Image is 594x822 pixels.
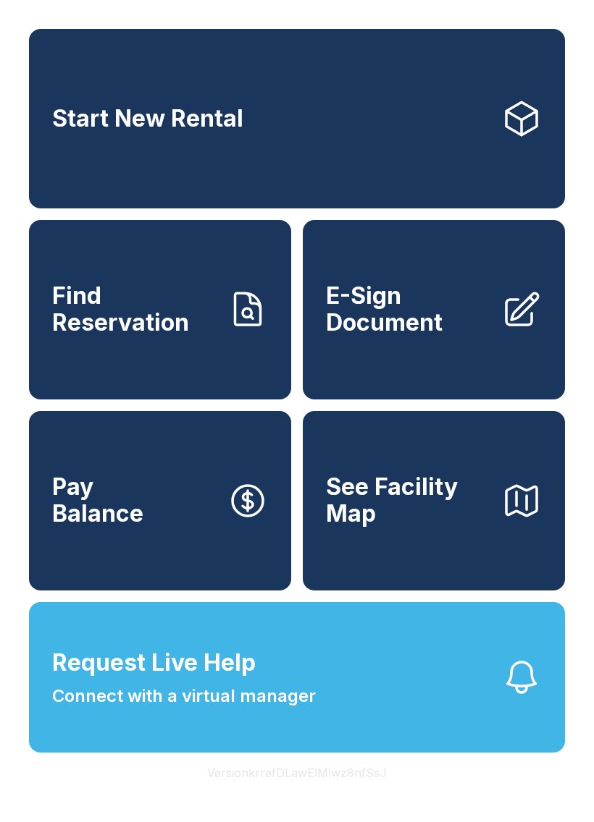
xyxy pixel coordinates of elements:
a: Start New Rental [29,29,565,208]
a: Find Reservation [29,220,291,399]
span: Connect with a virtual manager [52,683,316,709]
span: See Facility Map [326,474,490,527]
a: E-Sign Document [303,220,565,399]
span: Start New Rental [52,106,243,132]
span: Request Live Help [52,645,256,680]
button: VersionkrrefDLawElMlwz8nfSsJ [196,753,398,793]
span: Find Reservation [52,283,216,336]
button: Request Live HelpConnect with a virtual manager [29,602,565,753]
span: Pay Balance [52,474,143,527]
button: See Facility Map [303,411,565,590]
button: PayBalance [29,411,291,590]
span: E-Sign Document [326,283,490,336]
